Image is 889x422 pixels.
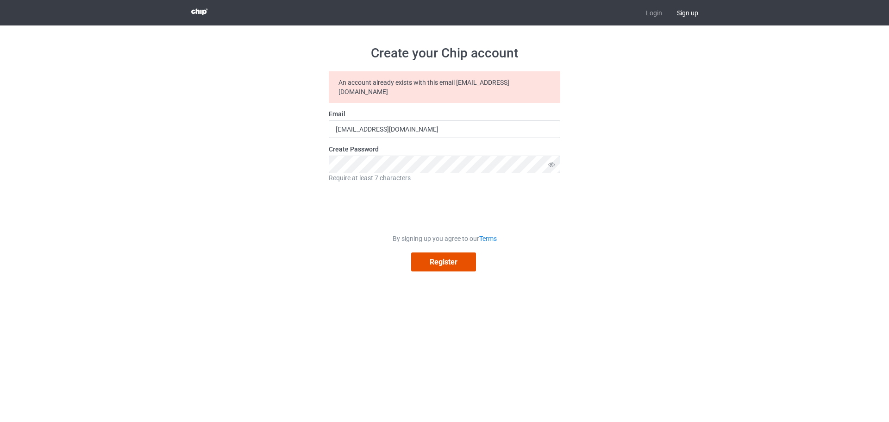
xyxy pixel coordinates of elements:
[479,235,497,242] a: Terms
[374,189,515,225] iframe: reCAPTCHA
[329,173,560,183] div: Require at least 7 characters
[411,252,476,271] button: Register
[329,71,560,103] div: An account already exists with this email [EMAIL_ADDRESS][DOMAIN_NAME]
[329,45,560,62] h1: Create your Chip account
[329,109,560,119] label: Email
[329,145,560,154] label: Create Password
[329,234,560,243] div: By signing up you agree to our
[191,8,207,15] img: 3d383065fc803cdd16c62507c020ddf8.png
